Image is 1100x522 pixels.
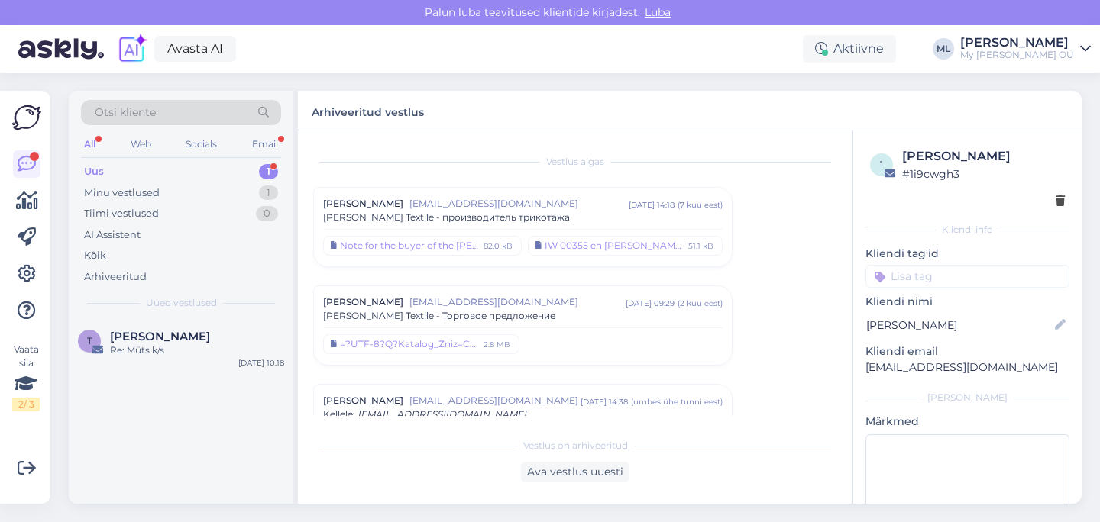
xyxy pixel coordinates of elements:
div: ( 7 kuu eest ) [678,199,723,211]
span: Uued vestlused [146,296,217,310]
div: ( 2 kuu eest ) [678,298,723,309]
div: Minu vestlused [84,185,160,201]
div: 2.8 MB [482,337,512,351]
a: IW 00355 en [PERSON_NAME] 2024.pdf51.1 kB [528,236,723,256]
p: [EMAIL_ADDRESS][DOMAIN_NAME] [865,359,1069,375]
span: [EMAIL_ADDRESS][DOMAIN_NAME] [358,408,527,420]
span: [PERSON_NAME] Textile - производитель трикотажа [323,211,570,224]
p: Kliendi tag'id [865,246,1069,262]
span: Kellele : [323,408,355,420]
input: Lisa nimi [866,317,1052,333]
div: All [81,134,99,154]
div: Vestlus algas [313,155,837,169]
span: [PERSON_NAME] [323,197,403,211]
span: [EMAIL_ADDRESS][DOMAIN_NAME] [409,295,626,309]
input: Lisa tag [865,265,1069,288]
span: [EMAIL_ADDRESS][DOMAIN_NAME] [409,197,629,211]
div: Ava vestlus uuesti [521,462,629,482]
div: [PERSON_NAME] [960,37,1074,49]
div: [DATE] 14:18 [629,199,675,211]
div: 2 / 3 [12,398,40,411]
div: My [PERSON_NAME] OÜ [960,49,1074,61]
div: AI Assistent [84,227,141,243]
div: IW 00355 en [PERSON_NAME] 2024.pdf [545,239,684,253]
a: Note for the buyer of the [PERSON_NAME] knitted fabric.pdf82.0 kB [323,236,522,256]
span: 1 [880,159,883,170]
p: Kliendi email [865,343,1069,359]
div: 1 [259,164,278,179]
span: [EMAIL_ADDRESS][DOMAIN_NAME] [409,394,581,408]
img: Askly Logo [12,103,41,132]
div: ( umbes ühe tunni eest ) [631,396,723,408]
div: Email [249,134,281,154]
div: Kliendi info [865,223,1069,237]
div: =?UTF-8?Q?Katalog_Zniz=CC=87ek=2Epdf?= [340,337,479,351]
div: [DATE] 09:29 [626,298,675,309]
div: [PERSON_NAME] [865,391,1069,404]
div: 51.1 kB [687,239,715,253]
a: [PERSON_NAME]My [PERSON_NAME] OÜ [960,37,1091,61]
p: Kliendi nimi [865,294,1069,310]
span: T [87,335,92,346]
span: [PERSON_NAME] [323,295,403,309]
a: =?UTF-8?Q?Katalog_Zniz=CC=87ek=2Epdf?=2.8 MB [323,334,519,354]
div: Re: Müts k/s [110,343,284,357]
div: 82.0 kB [482,239,514,253]
div: Arhiveeritud [84,269,147,285]
a: Avasta AI [154,36,236,62]
div: 0 [256,206,278,221]
div: Uus [84,164,104,179]
div: [DATE] 14:38 [581,396,628,408]
span: [PERSON_NAME] [323,394,403,408]
div: [PERSON_NAME] [902,147,1065,166]
span: Triinu Haller [110,330,210,343]
span: Vestlus on arhiveeritud [523,439,628,453]
div: Web [128,134,154,154]
div: # 1i9cwgh3 [902,166,1065,182]
span: [PERSON_NAME] Textile - Торговое предложение [323,309,555,323]
div: Socials [183,134,220,154]
label: Arhiveeritud vestlus [312,100,424,121]
p: Märkmed [865,414,1069,430]
div: [DATE] 10:18 [238,357,284,369]
div: 1 [259,185,278,201]
div: Aktiivne [803,35,896,63]
span: Otsi kliente [95,105,156,121]
img: explore-ai [116,33,148,65]
div: Vaata siia [12,343,40,411]
div: ML [933,38,954,60]
span: Luba [640,5,675,19]
div: Kõik [84,248,106,263]
div: Note for the buyer of the [PERSON_NAME] knitted fabric.pdf [340,239,479,253]
div: Tiimi vestlused [84,206,159,221]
